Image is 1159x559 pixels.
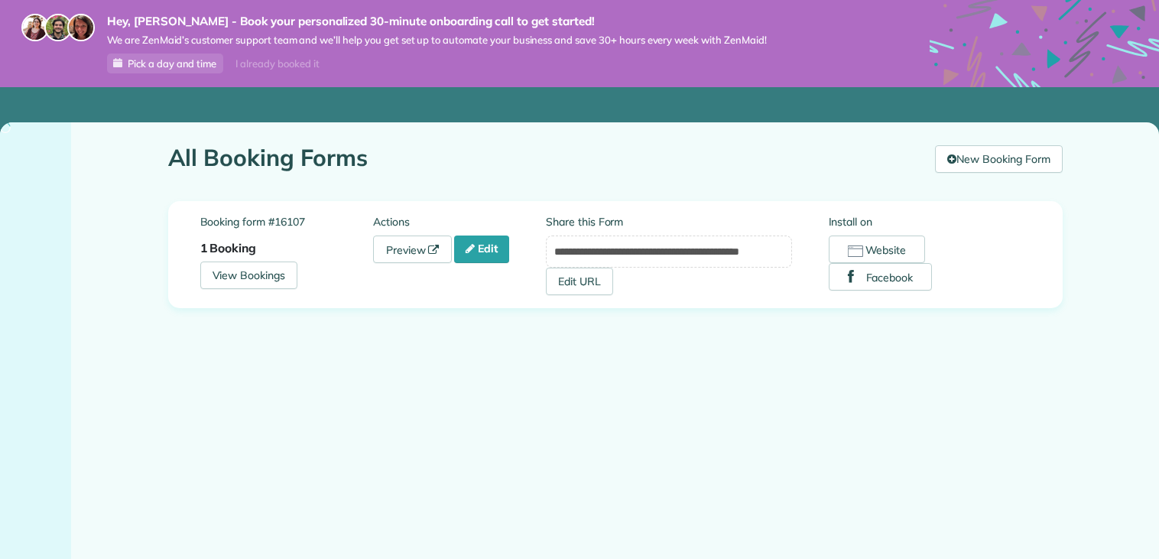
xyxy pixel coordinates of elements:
[107,54,223,73] a: Pick a day and time
[44,14,72,41] img: jorge-587dff0eeaa6aab1f244e6dc62b8924c3b6ad411094392a53c71c6c4a576187d.jpg
[546,268,613,295] a: Edit URL
[200,214,373,229] label: Booking form #16107
[67,14,95,41] img: michelle-19f622bdf1676172e81f8f8fba1fb50e276960ebfe0243fe18214015130c80e4.jpg
[168,145,924,171] h1: All Booking Forms
[829,263,933,291] button: Facebook
[226,54,328,73] div: I already booked it
[107,34,767,47] span: We are ZenMaid’s customer support team and we’ll help you get set up to automate your business an...
[373,214,546,229] label: Actions
[373,236,453,263] a: Preview
[829,214,1031,229] label: Install on
[200,262,298,289] a: View Bookings
[21,14,49,41] img: maria-72a9807cf96188c08ef61303f053569d2e2a8a1cde33d635c8a3ac13582a053d.jpg
[829,236,926,263] button: Website
[128,57,216,70] span: Pick a day and time
[454,236,509,263] a: Edit
[935,145,1062,173] a: New Booking Form
[200,240,257,255] strong: 1 Booking
[107,14,767,29] strong: Hey, [PERSON_NAME] - Book your personalized 30-minute onboarding call to get started!
[546,214,792,229] label: Share this Form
